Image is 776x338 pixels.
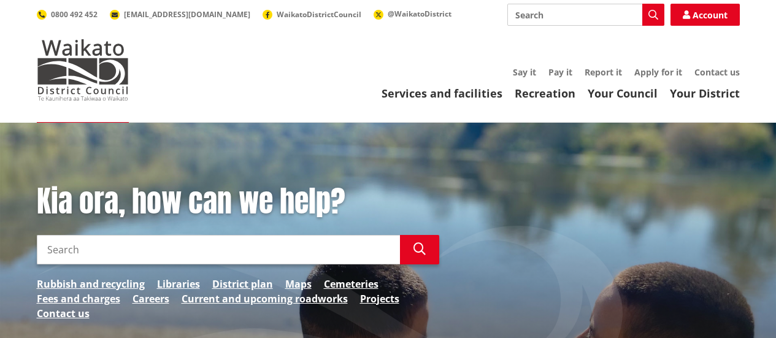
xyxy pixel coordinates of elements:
a: Your Council [588,86,658,101]
a: Contact us [37,306,90,321]
a: Careers [133,291,169,306]
a: @WaikatoDistrict [374,9,451,19]
span: [EMAIL_ADDRESS][DOMAIN_NAME] [124,9,250,20]
a: WaikatoDistrictCouncil [263,9,361,20]
a: Projects [360,291,399,306]
img: Waikato District Council - Te Kaunihera aa Takiwaa o Waikato [37,39,129,101]
a: District plan [212,277,273,291]
a: Cemeteries [324,277,378,291]
a: Say it [513,66,536,78]
a: Rubbish and recycling [37,277,145,291]
h1: Kia ora, how can we help? [37,184,439,220]
a: [EMAIL_ADDRESS][DOMAIN_NAME] [110,9,250,20]
a: Contact us [694,66,740,78]
a: Fees and charges [37,291,120,306]
span: @WaikatoDistrict [388,9,451,19]
a: Pay it [548,66,572,78]
span: 0800 492 452 [51,9,98,20]
input: Search input [37,235,400,264]
a: Recreation [515,86,575,101]
a: Maps [285,277,312,291]
a: Current and upcoming roadworks [182,291,348,306]
a: Account [670,4,740,26]
a: Report it [585,66,622,78]
a: Apply for it [634,66,682,78]
input: Search input [507,4,664,26]
a: Services and facilities [382,86,502,101]
span: WaikatoDistrictCouncil [277,9,361,20]
a: Libraries [157,277,200,291]
a: Your District [670,86,740,101]
a: 0800 492 452 [37,9,98,20]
